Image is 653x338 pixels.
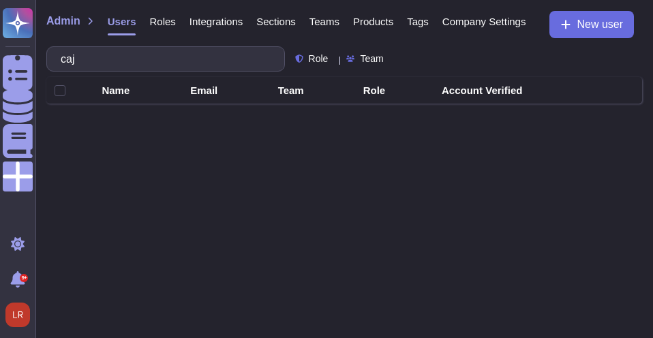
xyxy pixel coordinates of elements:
span: New user [577,19,623,30]
span: Teams [309,16,339,27]
span: Team [360,54,383,63]
span: Roles [149,16,175,27]
span: Integrations [189,16,243,27]
span: Users [108,16,136,27]
button: user [3,300,40,330]
span: Tags [407,16,429,27]
span: Admin [46,16,80,27]
span: Role [309,54,329,63]
span: Company Settings [442,16,526,27]
span: Sections [256,16,296,27]
button: New user [549,11,634,38]
span: Products [353,16,393,27]
img: user [5,303,30,327]
div: 9+ [20,274,28,282]
input: Search by keywords [54,47,271,71]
